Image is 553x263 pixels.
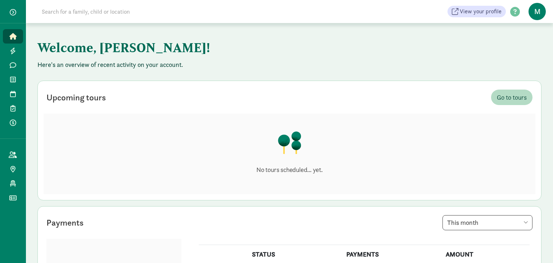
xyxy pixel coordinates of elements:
[497,92,527,102] span: Go to tours
[46,91,106,104] div: Upcoming tours
[256,165,323,174] p: No tours scheduled... yet.
[448,6,506,17] a: View your profile
[277,131,302,154] img: illustration-trees.png
[529,3,546,20] span: M
[37,35,394,60] h1: Welcome, [PERSON_NAME]!
[37,4,239,19] input: Search for a family, child or location
[46,216,84,229] div: Payments
[37,60,541,69] p: Here's an overview of recent activity on your account.
[491,90,532,105] a: Go to tours
[460,7,502,16] span: View your profile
